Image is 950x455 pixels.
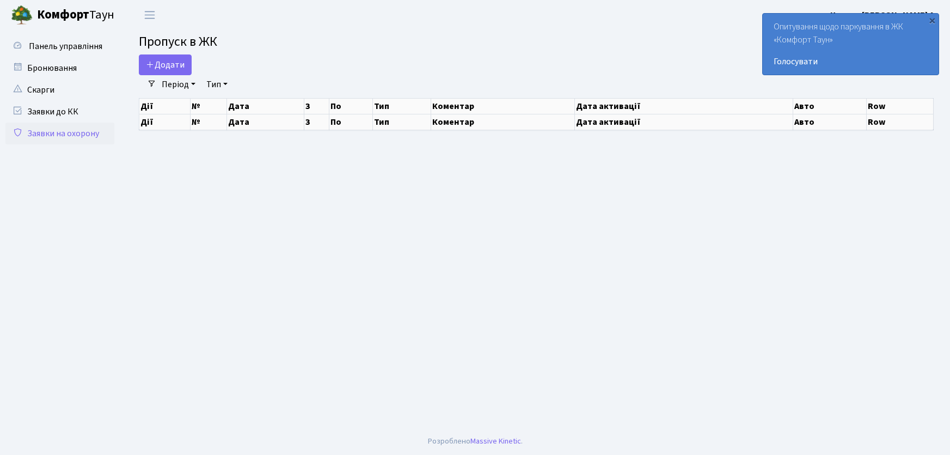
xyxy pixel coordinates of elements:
[470,435,521,447] a: Massive Kinetic
[37,6,114,25] span: Таун
[304,98,329,114] th: З
[373,98,431,114] th: Тип
[5,79,114,101] a: Скарги
[190,114,227,130] th: №
[146,59,185,71] span: Додати
[927,15,937,26] div: ×
[11,4,33,26] img: logo.png
[139,32,217,51] span: Пропуск в ЖК
[431,98,575,114] th: Коментар
[373,114,431,130] th: Тип
[793,98,867,114] th: Авто
[431,114,575,130] th: Коментар
[867,98,934,114] th: Row
[329,98,373,114] th: По
[5,35,114,57] a: Панель управління
[830,9,937,21] b: Цитрус [PERSON_NAME] А.
[157,75,200,94] a: Період
[428,435,523,447] div: Розроблено .
[29,40,102,52] span: Панель управління
[763,14,939,75] div: Опитування щодо паркування в ЖК «Комфорт Таун»
[5,123,114,144] a: Заявки на охорону
[139,54,192,75] a: Додати
[37,6,89,23] b: Комфорт
[202,75,232,94] a: Тип
[329,114,373,130] th: По
[227,98,304,114] th: Дата
[139,98,191,114] th: Дії
[304,114,329,130] th: З
[139,114,191,130] th: Дії
[867,114,934,130] th: Row
[830,9,937,22] a: Цитрус [PERSON_NAME] А.
[136,6,163,24] button: Переключити навігацію
[774,55,928,68] a: Голосувати
[575,98,793,114] th: Дата активації
[5,57,114,79] a: Бронювання
[793,114,867,130] th: Авто
[190,98,227,114] th: №
[575,114,793,130] th: Дата активації
[227,114,304,130] th: Дата
[5,101,114,123] a: Заявки до КК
